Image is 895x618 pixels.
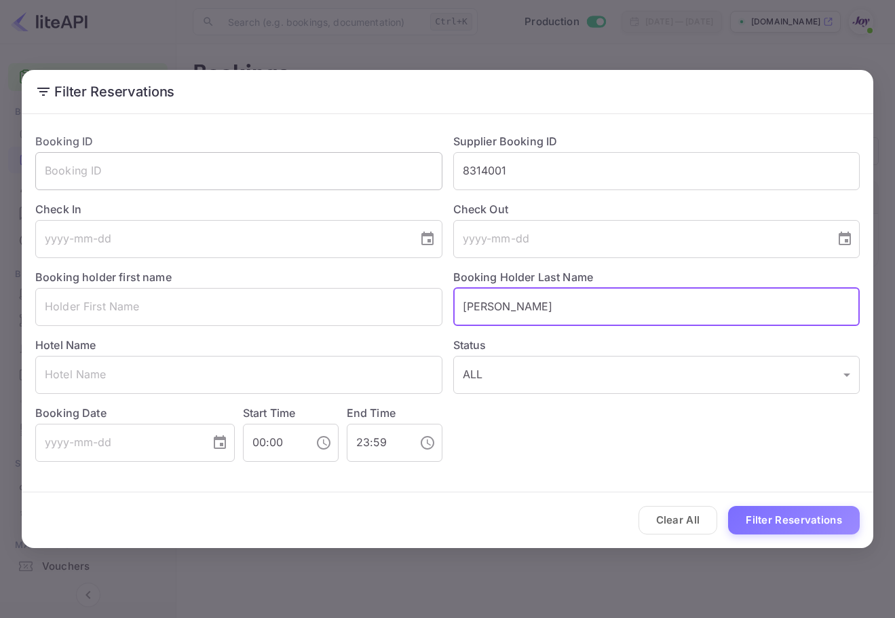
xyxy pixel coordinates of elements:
button: Clear All [639,506,718,535]
label: Booking ID [35,134,94,148]
label: Supplier Booking ID [453,134,558,148]
input: yyyy-mm-dd [35,424,201,462]
input: yyyy-mm-dd [453,220,826,258]
button: Choose time, selected time is 12:00 AM [310,429,337,456]
input: Holder Last Name [453,288,860,326]
label: End Time [347,406,396,420]
label: Start Time [243,406,296,420]
button: Choose date [831,225,858,253]
input: Supplier Booking ID [453,152,860,190]
input: Hotel Name [35,356,442,394]
input: Holder First Name [35,288,442,326]
button: Choose date [206,429,233,456]
label: Booking Holder Last Name [453,270,594,284]
input: hh:mm [347,424,408,462]
h2: Filter Reservations [22,70,873,113]
button: Choose date [414,225,441,253]
button: Choose time, selected time is 11:59 PM [414,429,441,456]
button: Filter Reservations [728,506,860,535]
label: Hotel Name [35,338,96,352]
input: hh:mm [243,424,305,462]
div: ALL [453,356,860,394]
input: yyyy-mm-dd [35,220,408,258]
label: Check In [35,201,442,217]
label: Status [453,337,860,353]
label: Check Out [453,201,860,217]
input: Booking ID [35,152,442,190]
label: Booking holder first name [35,270,172,284]
label: Booking Date [35,405,235,421]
